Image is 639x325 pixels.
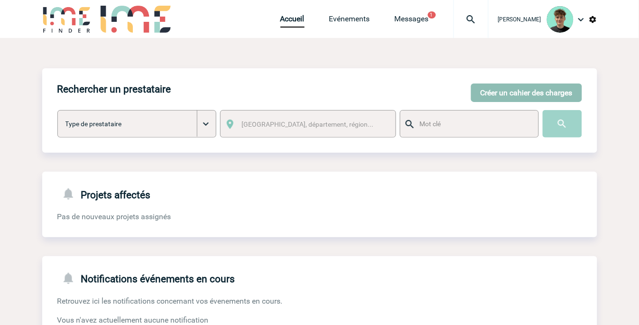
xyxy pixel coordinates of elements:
img: IME-Finder [42,6,92,33]
a: Messages [395,14,429,28]
h4: Projets affectés [57,187,151,201]
a: Evénements [329,14,370,28]
span: [GEOGRAPHIC_DATA], département, région... [241,121,373,128]
input: Submit [543,110,582,138]
img: notifications-24-px-g.png [61,271,81,285]
img: notifications-24-px-g.png [61,187,81,201]
span: Retrouvez ici les notifications concernant vos évenements en cours. [57,297,283,306]
button: 1 [428,11,436,19]
span: Vous n'avez actuellement aucune notification [57,316,209,325]
span: [PERSON_NAME] [498,16,541,23]
input: Mot clé [417,118,530,130]
span: Pas de nouveaux projets assignés [57,212,171,221]
h4: Rechercher un prestataire [57,84,171,95]
a: Accueil [280,14,305,28]
img: 131612-0.png [547,6,574,33]
h4: Notifications événements en cours [57,271,235,285]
